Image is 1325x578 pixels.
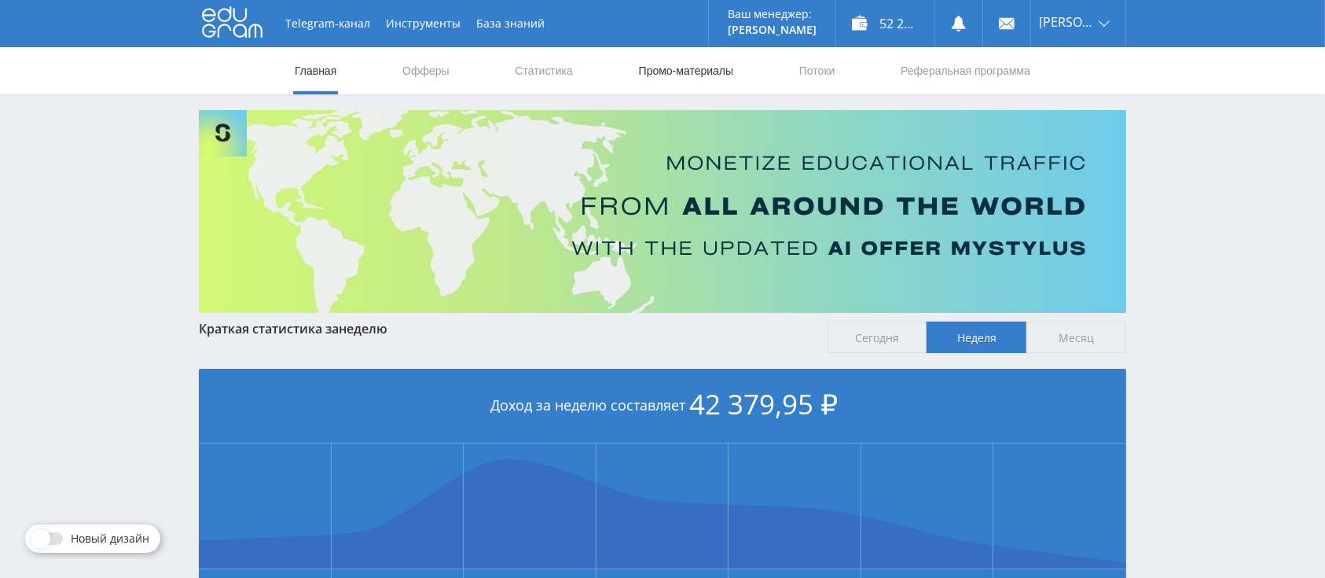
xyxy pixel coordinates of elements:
span: Месяц [1026,322,1126,353]
div: Доход за неделю составляет [199,369,1126,444]
span: неделю [339,320,387,337]
img: Banner [199,110,1126,313]
p: Ваш менеджер: [728,8,817,20]
span: Неделя [927,322,1026,353]
a: Реферальная программа [899,47,1032,94]
p: [PERSON_NAME] [728,24,817,36]
a: Офферы [401,47,451,94]
a: Главная [293,47,338,94]
a: Статистика [513,47,574,94]
span: 42 379,95 ₽ [690,385,839,422]
span: Сегодня [828,322,927,353]
span: Новый дизайн [71,532,149,545]
div: Краткая статистика за [199,322,812,336]
a: Промо-материалы [637,47,735,94]
span: [PERSON_NAME] [1039,16,1094,28]
a: Потоки [798,47,837,94]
